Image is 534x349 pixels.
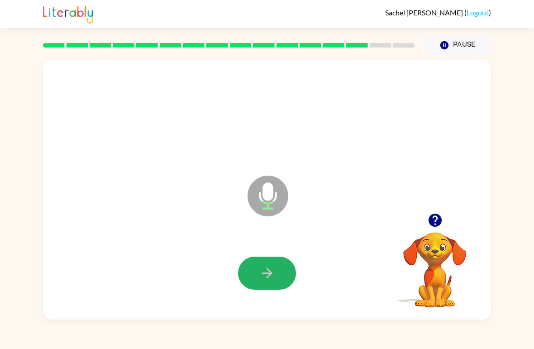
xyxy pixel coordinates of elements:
[385,8,491,17] div: ( )
[385,8,464,17] span: Sachel [PERSON_NAME]
[467,8,489,17] a: Logout
[43,4,93,24] img: Literably
[390,218,480,309] video: Your browser must support playing .mp4 files to use Literably. Please try using another browser.
[425,35,491,56] button: Pause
